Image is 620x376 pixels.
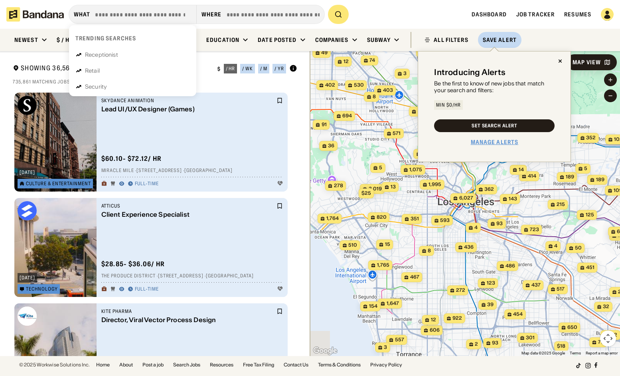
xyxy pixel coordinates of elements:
span: 1,075 [409,166,422,173]
a: Dashboard [472,11,507,18]
span: 1,764 [326,215,338,222]
span: 2 [475,341,478,348]
div: Kite Pharma [101,308,275,315]
div: Where [201,11,222,18]
a: Resources [210,362,233,367]
div: Lead UI/UX Designer (Games) [101,105,275,113]
span: 922 [452,315,462,322]
button: Map camera controls [600,330,616,346]
div: Culture & Entertainment [26,181,91,186]
div: [DATE] [20,170,35,175]
span: 8 [428,247,431,254]
a: Free Tax Filing [243,362,274,367]
span: Map data ©2025 Google [521,351,565,355]
span: 820 [376,214,386,221]
span: 3 [403,70,407,77]
a: About [119,362,133,367]
span: 723 [529,226,539,233]
a: Terms & Conditions [318,362,361,367]
div: Miracle Mile · [STREET_ADDRESS] · [GEOGRAPHIC_DATA] [101,168,283,174]
span: 143 [508,196,517,202]
div: ALL FILTERS [434,37,468,43]
span: $25 [361,190,371,196]
img: Atticus logo [18,201,37,220]
span: 12 [430,317,436,323]
div: Full-time [135,181,159,187]
a: Open this area in Google Maps (opens a new window) [312,346,338,356]
div: Min $0/hr [436,103,461,107]
a: Contact Us [284,362,308,367]
span: 154 [369,303,377,310]
div: Set Search Alert [472,123,517,128]
span: 93 [496,220,503,227]
span: 12 [343,58,348,65]
span: 454 [513,311,523,318]
div: © 2025 Workwise Solutions Inc. [19,362,90,367]
span: 486 [505,263,515,269]
span: 4 [554,243,557,249]
span: 32 [603,303,609,310]
span: 172 [609,332,617,338]
img: Kite Pharma logo [18,307,37,326]
div: / m [260,66,267,71]
span: 74 [369,57,375,64]
div: $ / hour [57,36,81,44]
span: 6,027 [459,195,473,202]
span: 3 [384,344,387,351]
span: 694 [342,113,352,119]
span: 5 [379,164,382,171]
span: 301 [526,334,535,341]
a: Privacy Policy [370,362,402,367]
a: Job Tracker [516,11,555,18]
span: 436 [464,244,474,251]
span: 351 [410,216,419,222]
a: Manage Alerts [471,139,519,146]
div: [DATE] [20,275,35,280]
span: 79 [598,339,604,346]
span: 352 [586,135,596,141]
span: 8 [373,93,376,100]
span: 13 [390,184,395,190]
div: 735,861 matching jobs on [DOMAIN_NAME] [13,79,297,85]
a: Report a map error [586,351,618,355]
div: Save Alert [483,36,517,44]
span: 437 [531,282,540,289]
span: 272 [456,287,465,294]
span: 403 [383,87,393,94]
span: 215 [556,201,565,208]
a: Resumes [564,11,591,18]
div: Map View [573,59,601,65]
span: 414 [527,173,536,180]
span: 49 [321,49,328,56]
span: 1,765 [377,262,389,269]
span: 39 [487,301,494,308]
span: 15 [385,241,390,248]
div: $ [217,66,221,72]
span: 50 [575,245,581,251]
div: Subway [367,36,391,44]
span: 650 [567,324,577,331]
span: 467 [410,274,419,281]
span: 606 [429,327,439,334]
span: 36 [328,142,334,149]
span: 189 [565,174,574,180]
div: Companies [315,36,349,44]
div: The Produce District · [STREET_ADDRESS] · [GEOGRAPHIC_DATA] [101,273,283,279]
span: 451 [586,264,594,271]
div: Newest [14,36,38,44]
span: 402 [325,82,335,89]
span: 3,019 [368,186,381,192]
div: Be the first to know of new jobs that match your search and filters: [434,80,555,94]
div: Technology [26,287,58,291]
span: $18 [557,343,565,349]
span: 517 [557,286,565,293]
a: Search Jobs [173,362,200,367]
span: 4 [474,224,478,231]
a: Home [96,362,110,367]
span: 278 [334,182,343,189]
img: Bandana logotype [6,7,64,22]
div: what [74,11,90,18]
